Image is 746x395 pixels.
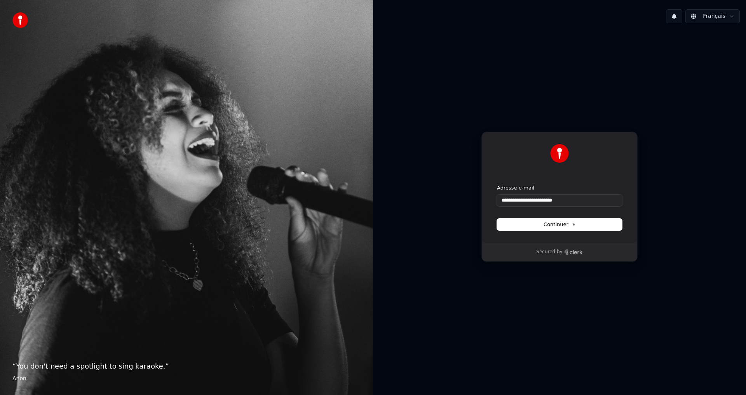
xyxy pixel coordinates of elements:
label: Adresse e-mail [497,184,534,191]
a: Clerk logo [564,249,583,255]
button: Continuer [497,219,622,230]
img: Youka [550,144,569,163]
p: Secured by [536,249,562,255]
footer: Anon [12,375,361,383]
p: “ You don't need a spotlight to sing karaoke. ” [12,361,361,372]
span: Continuer [544,221,575,228]
img: youka [12,12,28,28]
